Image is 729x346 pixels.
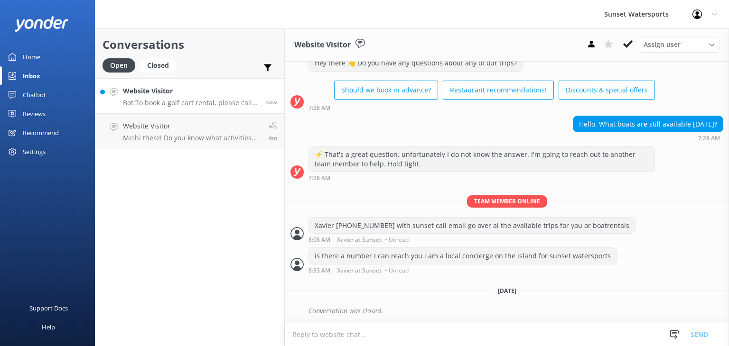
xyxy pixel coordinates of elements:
div: May 31 2025 07:33am (UTC -05:00) America/Cancun [308,267,617,273]
span: • Unread [385,268,409,273]
a: Website VisitorMe:hi there! Do you know what activities you want to do? or are you checking out t... [95,114,284,149]
button: Restaurant recommendations! [443,81,554,100]
div: Help [42,318,55,337]
div: Open [103,58,135,73]
div: Conversation was closed. [308,303,723,319]
strong: 8:08 AM [308,237,330,243]
span: Xavier at Sunset [337,268,382,273]
div: is there a number I can reach you i am a local concierge on the island for sunset watersports [309,248,617,264]
span: • Unread [385,237,409,243]
div: Chatbot [23,85,46,104]
h3: Website Visitor [294,39,351,51]
img: yonder-white-logo.png [14,16,69,32]
span: Xavier at Sunset [337,237,382,243]
p: Me: hi there! Do you know what activities you want to do? or are you checking out the golf cart r... [123,134,262,142]
div: Settings [23,142,46,161]
span: Aug 28 2025 07:36am (UTC -05:00) America/Cancun [269,134,277,142]
strong: 7:28 AM [308,175,330,181]
h4: Website Visitor [123,86,258,96]
strong: 7:28 AM [308,105,330,111]
div: May 31 2025 06:28am (UTC -05:00) America/Cancun [573,135,723,141]
div: Support Docs [29,299,68,318]
div: Recommend [23,123,59,142]
div: May 31 2025 06:28am (UTC -05:00) America/Cancun [308,174,655,181]
a: Closed [140,60,181,70]
div: 2025-06-01T21:00:08.571 [290,303,723,319]
strong: 7:28 AM [698,136,720,141]
strong: 8:33 AM [308,268,330,273]
span: Aug 28 2025 07:40am (UTC -05:00) America/Cancun [265,98,277,106]
div: Xavier [PHONE_NUMBER] with sunset call emall go over al the available trips for you or boatrentals [309,218,635,234]
a: Website VisitorBot:To book a golf cart rental, please call our office at [PHONE_NUMBER]. Reservat... [95,78,284,114]
h2: Conversations [103,36,277,54]
button: Should we book in advance? [334,81,438,100]
div: Assign User [639,37,720,52]
div: May 31 2025 06:28am (UTC -05:00) America/Cancun [308,104,655,111]
div: Reviews [23,104,46,123]
span: [DATE] [492,287,522,295]
h4: Website Visitor [123,121,262,131]
div: Closed [140,58,176,73]
span: Team member online [467,195,547,207]
p: Bot: To book a golf cart rental, please call our office at [PHONE_NUMBER]. Reservations are recom... [123,99,258,107]
div: Home [23,47,40,66]
div: Hello. What boats are still available [DATE]? [573,116,723,132]
div: Inbox [23,66,40,85]
a: Open [103,60,140,70]
button: Discounts & special offers [559,81,655,100]
span: Assign user [644,39,681,50]
div: ⚡ That's a great question, unfortunately I do not know the answer. I'm going to reach out to anot... [309,146,654,172]
div: May 31 2025 07:08am (UTC -05:00) America/Cancun [308,236,636,243]
div: Hey there 👋 Do you have any questions about any of our trips? [309,55,523,71]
